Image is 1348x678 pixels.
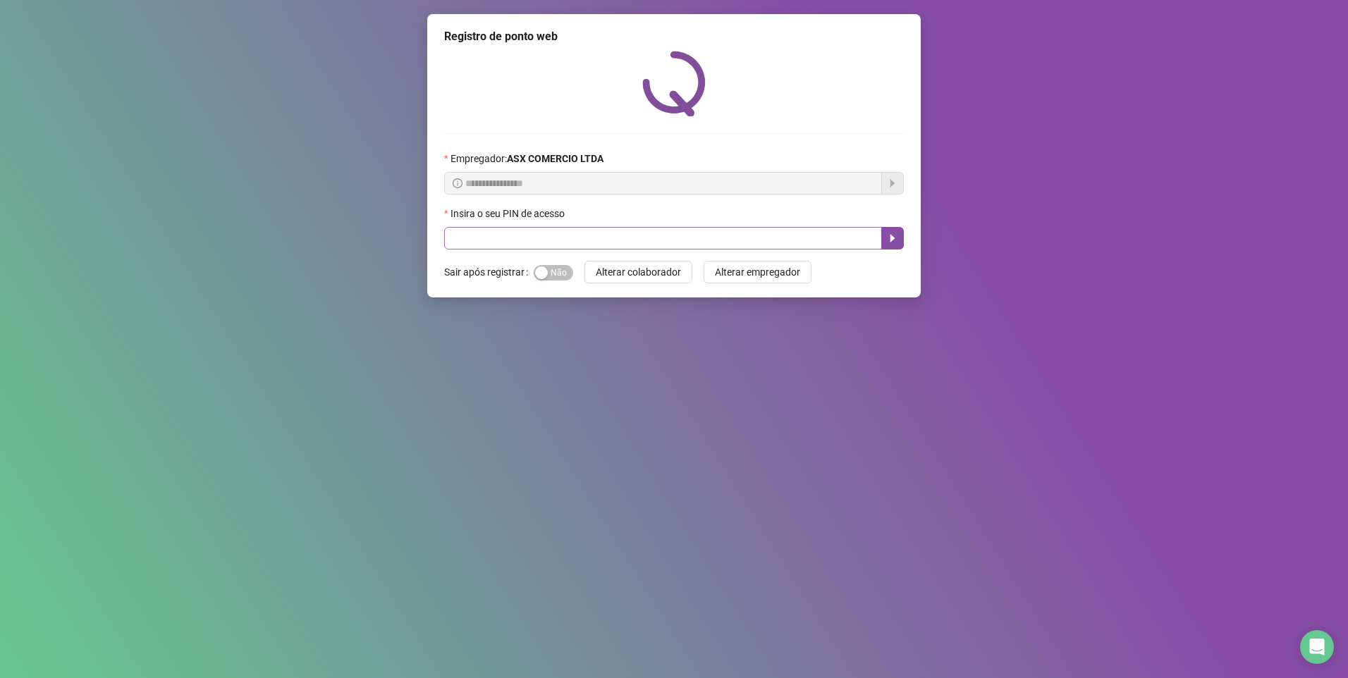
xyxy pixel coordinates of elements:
button: Alterar colaborador [584,261,692,283]
span: Empregador : [451,151,603,166]
div: Registro de ponto web [444,28,904,45]
label: Insira o seu PIN de acesso [444,206,574,221]
div: Open Intercom Messenger [1300,630,1334,664]
strong: ASX COMERCIO LTDA [507,153,603,164]
span: Alterar colaborador [596,264,681,280]
label: Sair após registrar [444,261,534,283]
button: Alterar empregador [704,261,811,283]
span: info-circle [453,178,462,188]
span: caret-right [887,233,898,244]
span: Alterar empregador [715,264,800,280]
img: QRPoint [642,51,706,116]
